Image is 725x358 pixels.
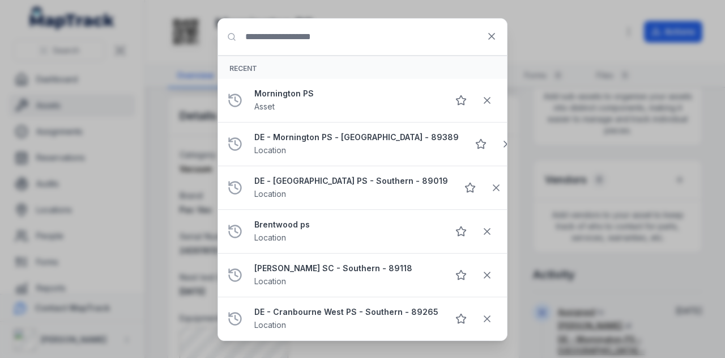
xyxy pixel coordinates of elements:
a: [PERSON_NAME] SC - Southern - 89118Location [254,263,439,288]
a: Brentwood psLocation [254,219,439,244]
span: Location [254,189,286,199]
span: Location [254,233,286,242]
a: DE - [GEOGRAPHIC_DATA] PS - Southern - 89019Location [254,175,448,200]
a: DE - Cranbourne West PS - Southern - 89265Location [254,306,439,331]
span: Asset [254,102,275,111]
a: Mornington PSAsset [254,88,439,113]
a: DE - Mornington PS - [GEOGRAPHIC_DATA] - 89389Location [254,132,459,157]
span: Location [254,145,286,155]
strong: [PERSON_NAME] SC - Southern - 89118 [254,263,439,274]
strong: DE - [GEOGRAPHIC_DATA] PS - Southern - 89019 [254,175,448,187]
span: Location [254,320,286,330]
span: Recent [229,64,257,73]
strong: Mornington PS [254,88,439,99]
span: Location [254,276,286,286]
strong: Brentwood ps [254,219,439,230]
strong: DE - Mornington PS - [GEOGRAPHIC_DATA] - 89389 [254,132,459,143]
strong: DE - Cranbourne West PS - Southern - 89265 [254,306,439,318]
